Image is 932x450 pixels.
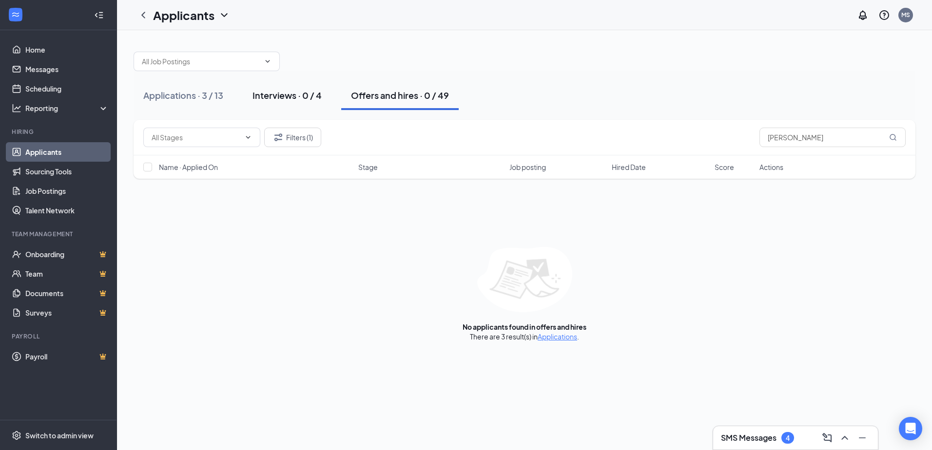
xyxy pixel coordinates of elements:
[889,133,897,141] svg: MagnifyingGlass
[12,103,21,113] svg: Analysis
[25,347,109,366] a: PayrollCrown
[25,181,109,201] a: Job Postings
[899,417,922,440] div: Open Intercom Messenger
[715,162,734,172] span: Score
[819,430,835,446] button: ComposeMessage
[159,162,218,172] span: Name · Applied On
[470,332,579,341] div: There are 3 result(s) in .
[142,56,260,67] input: All Job Postings
[153,7,214,23] h1: Applicants
[25,103,109,113] div: Reporting
[264,128,321,147] button: Filter Filters (1)
[152,132,240,143] input: All Stages
[25,59,109,79] a: Messages
[11,10,20,19] svg: WorkstreamLogo
[856,432,868,444] svg: Minimize
[12,128,107,136] div: Hiring
[218,9,230,21] svg: ChevronDown
[272,131,284,143] svg: Filter
[244,133,252,141] svg: ChevronDown
[25,40,109,59] a: Home
[463,322,586,332] div: No applicants found in offers and hires
[878,9,890,21] svg: QuestionInfo
[12,431,21,440] svg: Settings
[759,162,783,172] span: Actions
[12,332,107,340] div: Payroll
[837,430,853,446] button: ChevronUp
[25,142,109,162] a: Applicants
[25,264,109,283] a: TeamCrown
[358,162,378,172] span: Stage
[477,247,572,312] img: empty-state
[25,303,109,322] a: SurveysCrown
[143,89,223,101] div: Applications · 3 / 13
[759,128,906,147] input: Search in offers and hires
[137,9,149,21] svg: ChevronLeft
[252,89,322,101] div: Interviews · 0 / 4
[12,230,107,238] div: Team Management
[538,332,577,341] a: Applications
[264,57,272,65] svg: ChevronDown
[612,162,646,172] span: Hired Date
[25,431,94,440] div: Switch to admin view
[351,89,449,101] div: Offers and hires · 0 / 49
[721,432,777,443] h3: SMS Messages
[857,9,869,21] svg: Notifications
[25,283,109,303] a: DocumentsCrown
[25,244,109,264] a: OnboardingCrown
[94,10,104,20] svg: Collapse
[25,162,109,181] a: Sourcing Tools
[509,162,546,172] span: Job posting
[25,201,109,220] a: Talent Network
[25,79,109,98] a: Scheduling
[839,432,851,444] svg: ChevronUp
[786,434,790,442] div: 4
[821,432,833,444] svg: ComposeMessage
[854,430,870,446] button: Minimize
[901,11,910,19] div: MS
